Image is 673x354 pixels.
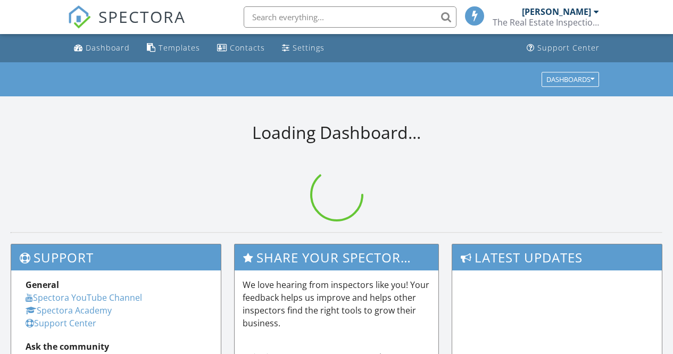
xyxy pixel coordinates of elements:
img: The Best Home Inspection Software - Spectora [68,5,91,29]
h3: Support [11,244,221,270]
div: Ask the community [26,340,206,353]
a: Support Center [522,38,604,58]
h3: Latest Updates [452,244,662,270]
a: Spectora YouTube Channel [26,292,142,303]
span: SPECTORA [98,5,186,28]
div: Contacts [230,43,265,53]
div: Dashboard [86,43,130,53]
a: Contacts [213,38,269,58]
div: Templates [159,43,200,53]
a: SPECTORA [68,14,186,37]
div: Support Center [537,43,600,53]
button: Dashboards [542,72,599,87]
a: Settings [278,38,329,58]
strong: General [26,279,59,291]
input: Search everything... [244,6,456,28]
a: Spectora Academy [26,304,112,316]
div: [PERSON_NAME] [522,6,591,17]
a: Dashboard [70,38,134,58]
p: We love hearing from inspectors like you! Your feedback helps us improve and helps other inspecto... [243,278,430,330]
a: Support Center [26,317,96,329]
a: Templates [143,38,204,58]
h3: Share Your Spectora Experience [235,244,438,270]
div: Dashboards [546,76,594,83]
div: The Real Estate Inspection Company [493,17,599,28]
div: Settings [293,43,325,53]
